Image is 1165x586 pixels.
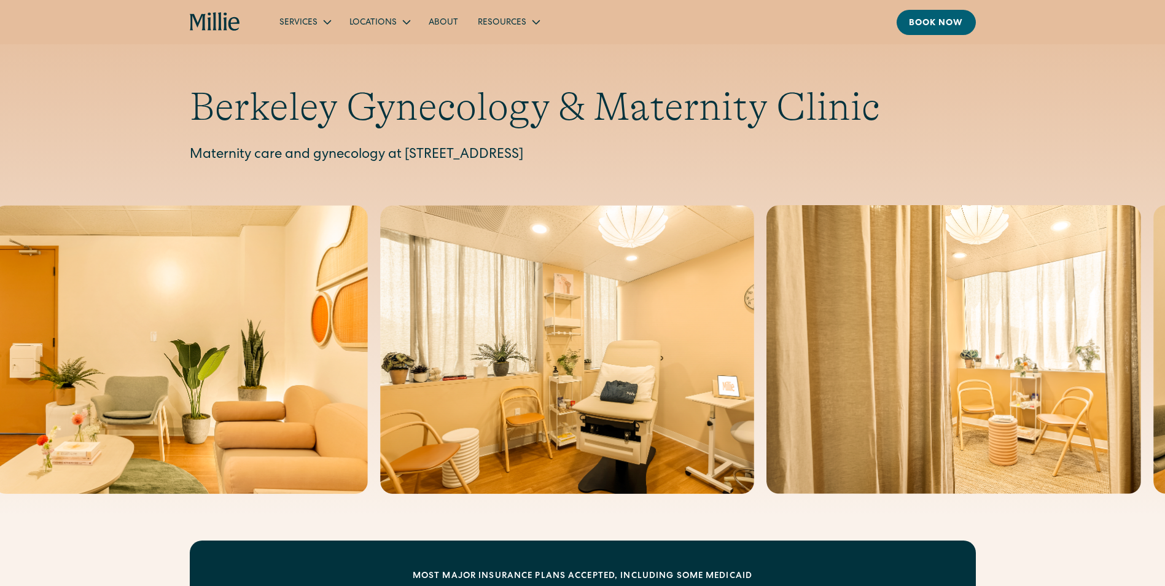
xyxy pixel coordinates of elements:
div: Resources [468,12,548,32]
a: Book now [897,10,976,35]
h1: Berkeley Gynecology & Maternity Clinic [190,84,976,131]
a: home [190,12,241,32]
div: Book now [909,17,964,30]
a: About [419,12,468,32]
div: Locations [349,17,397,29]
div: MOST MAJOR INSURANCE PLANS ACCEPTED, INCLUDING some MEDICAID [413,570,752,583]
div: Services [279,17,318,29]
div: Locations [340,12,419,32]
div: Resources [478,17,526,29]
div: Services [270,12,340,32]
p: Maternity care and gynecology at [STREET_ADDRESS] [190,146,976,166]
